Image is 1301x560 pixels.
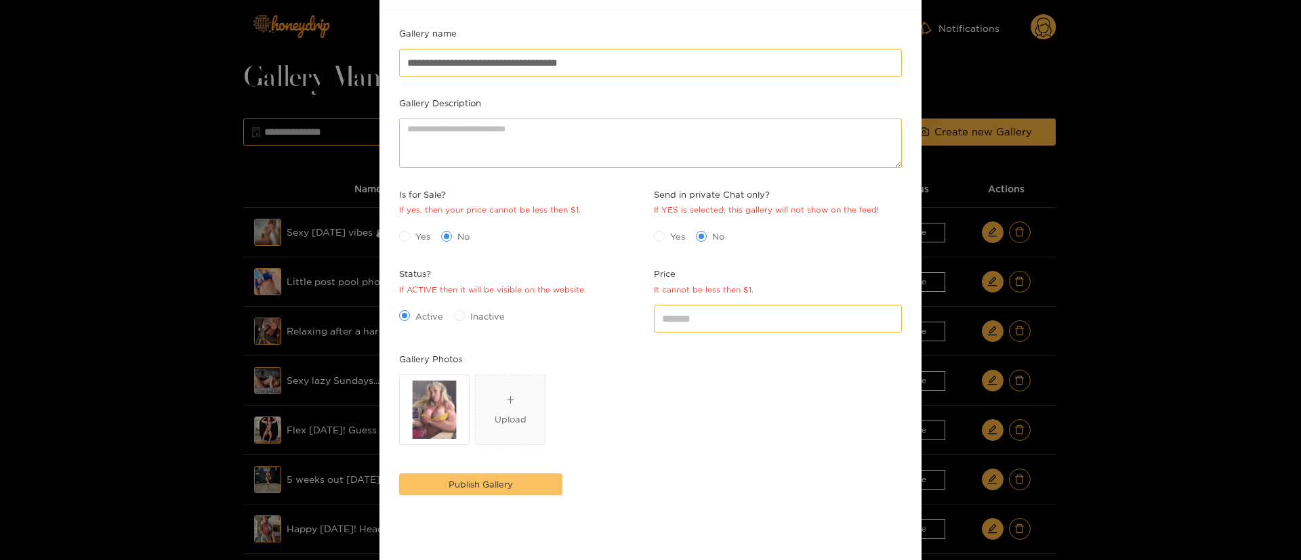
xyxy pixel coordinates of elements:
[654,204,879,217] div: If YES is selected, this gallery will not show on the feed!
[399,119,902,168] textarea: Gallery Description
[665,230,690,243] span: Yes
[476,375,545,444] span: plusUpload
[707,230,730,243] span: No
[399,49,902,76] input: Gallery name
[465,309,510,323] span: Inactive
[506,395,515,404] span: plus
[399,188,581,201] span: Is for Sale?
[495,412,526,426] div: Upload
[449,477,513,491] span: Publish Gallery
[654,267,753,280] span: Price
[399,473,562,495] button: Publish Gallery
[399,96,481,110] label: Gallery Description
[399,267,586,280] span: Status?
[410,230,436,243] span: Yes
[399,204,581,217] div: If yes, then your price cannot be less then $1.
[399,284,586,297] div: If ACTIVE then it will be visible on the website.
[654,284,753,297] div: It cannot be less then $1.
[654,188,879,201] span: Send in private Chat only?
[399,26,457,40] label: Gallery name
[452,230,475,243] span: No
[399,352,462,366] label: Gallery Photos
[410,309,449,323] span: Active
